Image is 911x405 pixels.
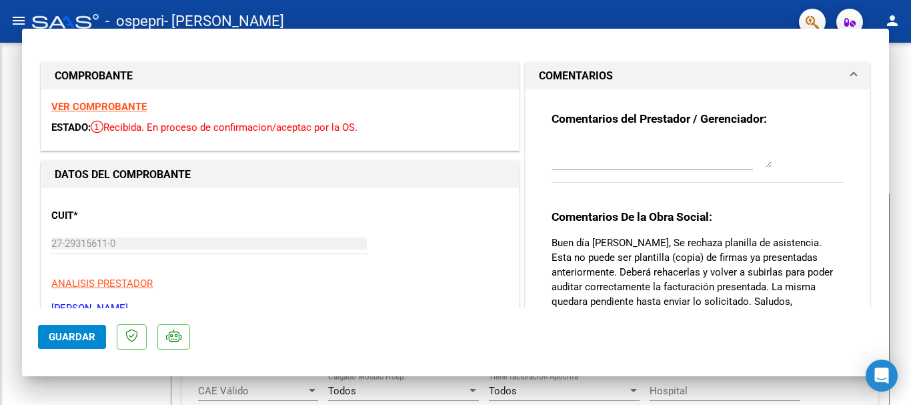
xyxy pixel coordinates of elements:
[866,360,898,392] div: Open Intercom Messenger
[38,325,106,349] button: Guardar
[552,210,712,224] strong: Comentarios De la Obra Social:
[552,112,767,125] strong: Comentarios del Prestador / Gerenciador:
[91,121,357,133] span: Recibida. En proceso de confirmacion/aceptac por la OS.
[51,101,147,113] a: VER COMPROBANTE
[526,63,870,89] mat-expansion-panel-header: COMENTARIOS
[51,121,91,133] span: ESTADO:
[55,69,133,82] strong: COMPROBANTE
[552,236,844,397] p: Buen día [PERSON_NAME], Se rechaza planilla de asistencia. Esta no puede ser plantilla (copia) de...
[55,168,191,181] strong: DATOS DEL COMPROBANTE
[51,208,189,224] p: CUIT
[539,68,613,84] h1: COMENTARIOS
[51,301,509,316] p: [PERSON_NAME]
[49,331,95,343] span: Guardar
[51,278,153,290] span: ANALISIS PRESTADOR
